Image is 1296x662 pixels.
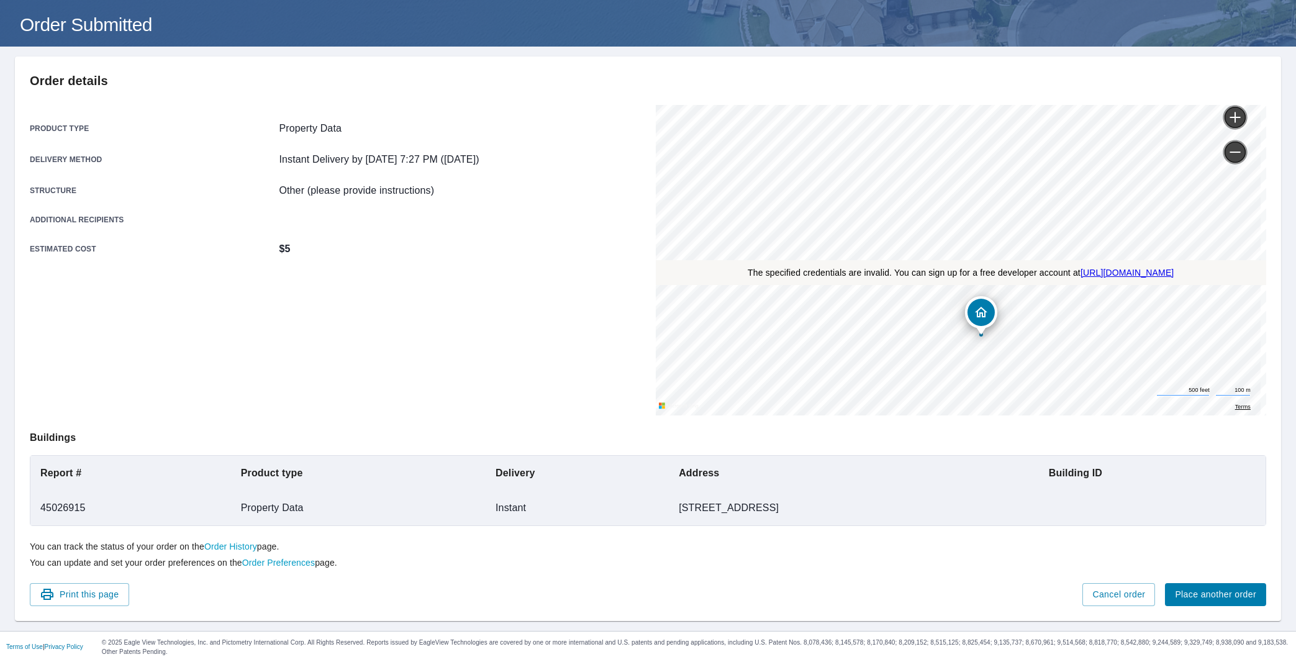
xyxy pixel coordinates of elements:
[30,242,274,256] p: Estimated cost
[1082,583,1155,606] button: Cancel order
[669,491,1039,525] td: [STREET_ADDRESS]
[1223,140,1248,165] a: Current Level 16, Zoom Out
[965,296,997,335] div: Dropped pin, building 1, Residential property, 34 Harvest Ave Staten Island, NY 10310
[30,152,274,167] p: Delivery method
[656,260,1267,285] div: The specified credentials are invalid. You can sign up for a free developer account at
[486,456,669,491] th: Delivery
[30,71,1266,90] p: Order details
[30,214,274,225] p: Additional recipients
[30,541,1266,552] p: You can track the status of your order on the page.
[279,152,479,167] p: Instant Delivery by [DATE] 7:27 PM ([DATE])
[669,456,1039,491] th: Address
[15,12,1281,37] h1: Order Submitted
[30,415,1266,455] p: Buildings
[45,643,83,650] a: Privacy Policy
[30,121,274,136] p: Product type
[40,587,119,602] span: Print this page
[1175,587,1256,602] span: Place another order
[204,542,257,551] a: Order History
[279,242,290,256] p: $5
[30,456,231,491] th: Report #
[279,121,342,136] p: Property Data
[231,456,486,491] th: Product type
[1081,268,1174,278] a: [URL][DOMAIN_NAME]
[656,260,1267,285] div: The specified credentials are invalid. You can sign up for a free developer account at http://www...
[1223,105,1248,130] a: Current Level 16, Zoom In
[486,491,669,525] td: Instant
[279,183,434,198] p: Other (please provide instructions)
[30,491,231,525] td: 45026915
[30,183,274,198] p: Structure
[242,558,315,568] a: Order Preferences
[6,643,83,651] p: |
[1235,403,1251,411] a: Terms
[231,491,486,525] td: Property Data
[1165,583,1266,606] button: Place another order
[1039,456,1266,491] th: Building ID
[30,583,129,606] button: Print this page
[6,643,43,650] a: Terms of Use
[30,557,1266,568] p: You can update and set your order preferences on the page.
[1092,587,1145,602] span: Cancel order
[102,638,1290,656] p: © 2025 Eagle View Technologies, Inc. and Pictometry International Corp. All Rights Reserved. Repo...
